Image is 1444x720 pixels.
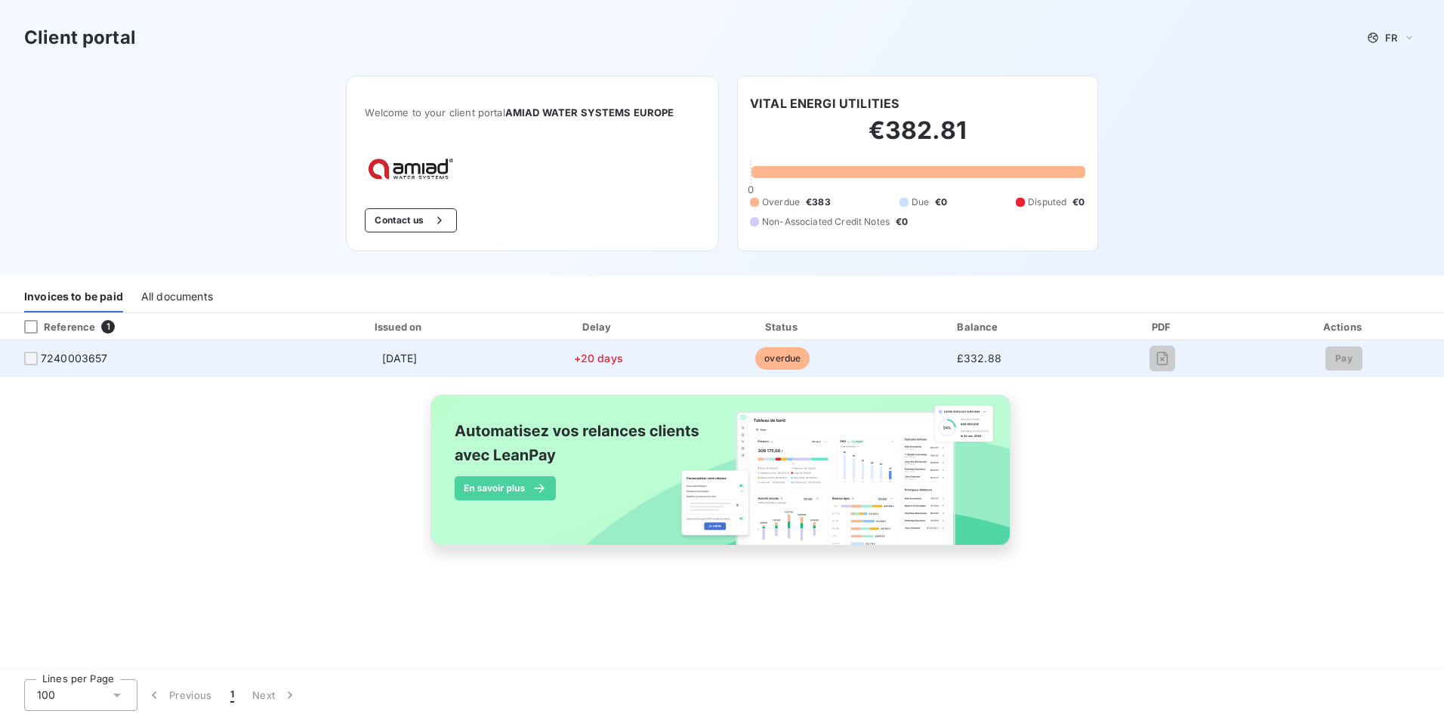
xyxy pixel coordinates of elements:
[762,195,800,209] span: Overdue
[382,352,418,365] span: [DATE]
[1325,346,1362,371] button: Pay
[880,319,1078,334] div: Balance
[1028,195,1066,209] span: Disputed
[41,351,108,366] span: 7240003657
[365,106,700,118] span: Welcome to your client portal
[137,679,221,711] button: Previous
[762,215,890,229] span: Non-Associated Credit Notes
[574,352,623,365] span: +20 days
[365,155,461,184] img: Company logo
[294,319,504,334] div: Issued on
[935,195,947,209] span: €0
[896,215,908,229] span: €0
[417,386,1027,571] img: banner
[692,319,874,334] div: Status
[1247,319,1441,334] div: Actions
[37,688,55,703] span: 100
[221,679,243,711] button: 1
[101,320,115,334] span: 1
[141,281,213,312] div: All documents
[230,688,234,703] span: 1
[24,24,136,51] h3: Client portal
[806,195,831,209] span: €383
[750,94,899,112] h6: VITAL ENERGI UTILITIES
[511,319,686,334] div: Delay
[1385,32,1397,44] span: FR
[1085,319,1241,334] div: PDF
[1072,195,1085,209] span: €0
[750,115,1085,161] h2: €382.81
[748,183,754,195] span: 0
[365,208,456,232] button: Contact us
[12,320,95,334] div: Reference
[505,106,674,118] span: AMIAD WATER SYSTEMS EUROPE
[912,195,929,209] span: Due
[755,347,810,370] span: overdue
[243,679,307,711] button: Next
[957,352,1001,365] span: £332.88
[24,281,123,312] div: Invoices to be paid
